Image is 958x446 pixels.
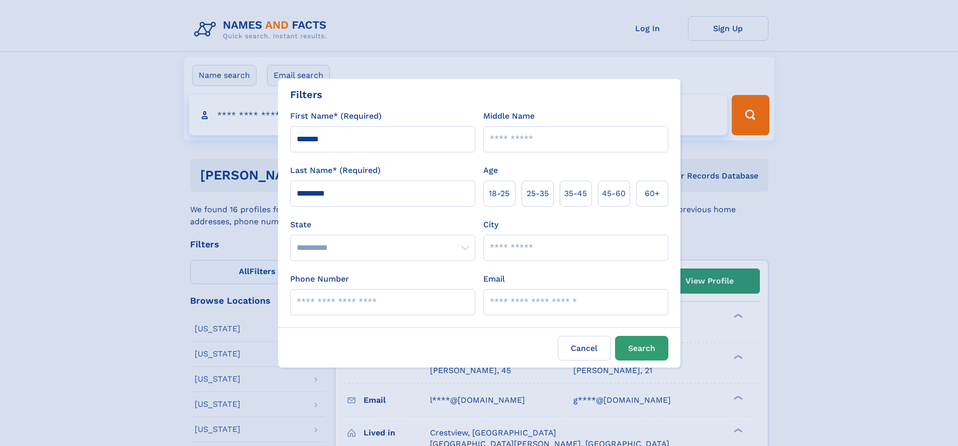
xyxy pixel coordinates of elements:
label: Email [483,273,505,285]
label: Cancel [558,336,611,361]
label: First Name* (Required) [290,110,382,122]
span: 60+ [645,188,660,200]
div: Filters [290,87,322,102]
button: Search [615,336,668,361]
label: City [483,219,498,231]
label: Phone Number [290,273,349,285]
span: 25‑35 [527,188,549,200]
span: 35‑45 [564,188,587,200]
label: Last Name* (Required) [290,164,381,176]
label: State [290,219,475,231]
span: 45‑60 [602,188,626,200]
span: 18‑25 [489,188,509,200]
label: Middle Name [483,110,535,122]
label: Age [483,164,498,176]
